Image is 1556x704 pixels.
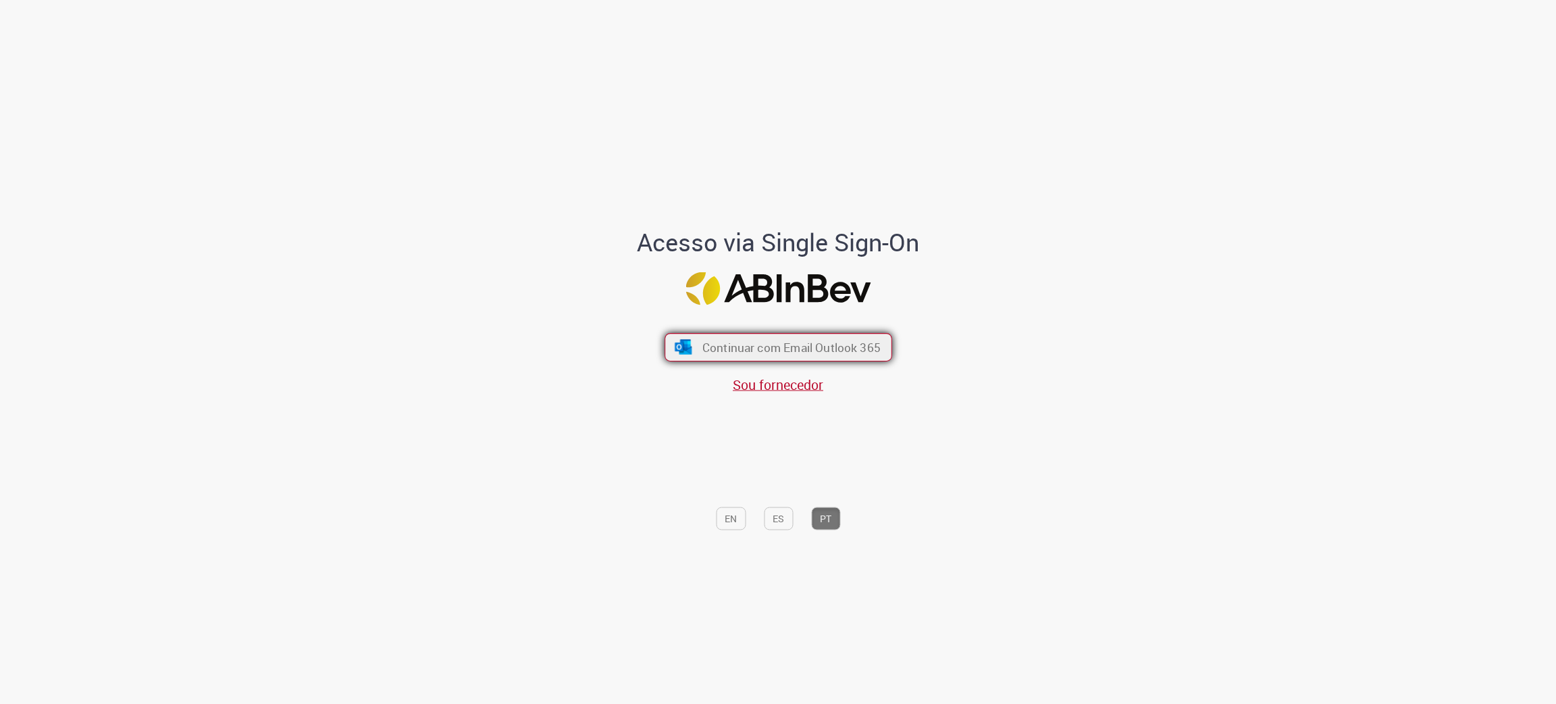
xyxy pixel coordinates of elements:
[811,507,840,530] button: PT
[665,333,892,361] button: ícone Azure/Microsoft 360 Continuar com Email Outlook 365
[685,272,871,305] img: Logo ABInBev
[764,507,793,530] button: ES
[702,339,880,355] span: Continuar com Email Outlook 365
[591,229,966,256] h1: Acesso via Single Sign-On
[673,340,693,355] img: ícone Azure/Microsoft 360
[716,507,746,530] button: EN
[733,376,823,394] a: Sou fornecedor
